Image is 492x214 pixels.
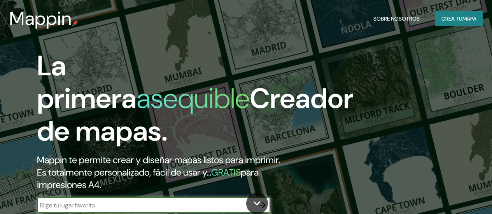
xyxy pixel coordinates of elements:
[441,15,462,22] font: Crea tu
[435,11,483,26] button: Crea tumapa
[37,154,280,166] font: Mappin te permite crear y diseñar mapas listos para imprimir.
[462,15,476,22] font: mapa
[211,166,241,178] font: GRATIS
[37,80,354,149] font: Creador de mapas.
[9,6,72,31] font: Mappin
[137,80,250,117] font: asequible
[37,166,211,178] font: Es totalmente personalizado, fácil de usar y...
[37,201,255,210] input: Elige tu lugar favorito
[37,166,259,191] font: para impresiones A4.
[72,20,78,26] img: pin de mapeo
[370,11,423,26] button: Sobre nosotros
[373,15,420,22] font: Sobre nosotros
[37,48,137,117] font: La primera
